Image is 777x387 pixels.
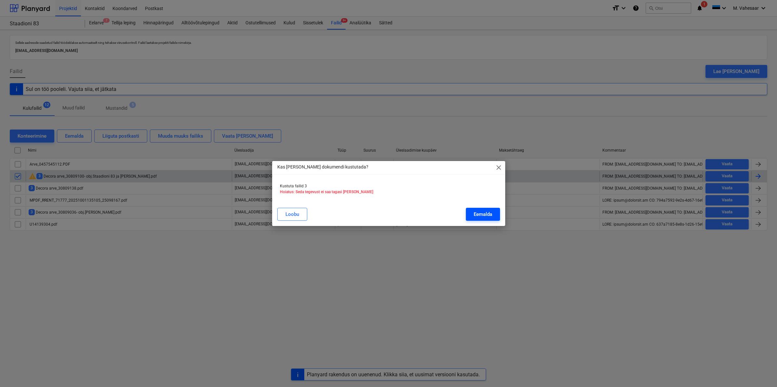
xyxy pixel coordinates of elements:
[285,210,299,218] div: Loobu
[280,189,497,195] p: Hoiatus: Seda tegevust ei saa tagasi [PERSON_NAME]
[277,164,368,170] p: Kas [PERSON_NAME] dokumendi kustutada?
[474,210,492,218] div: Eemalda
[495,164,503,171] span: close
[277,208,307,221] button: Loobu
[280,183,497,189] p: Kustuta failid 3
[466,208,500,221] button: Eemalda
